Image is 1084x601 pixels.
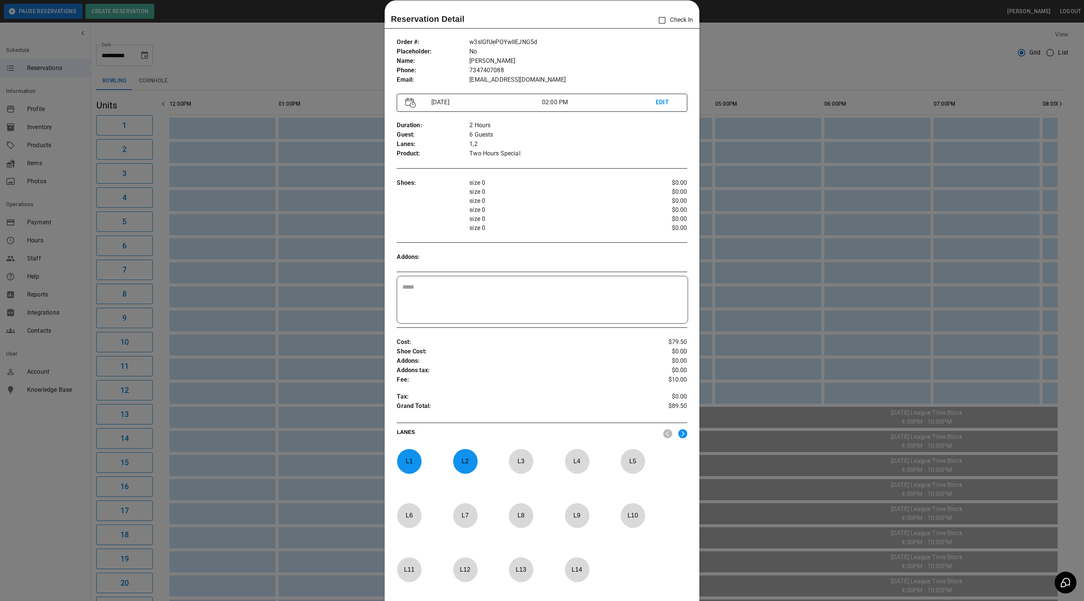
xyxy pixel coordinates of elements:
p: [DATE] [428,98,542,107]
p: Guest : [397,130,469,140]
p: L 14 [565,561,589,578]
p: Shoes : [397,178,469,188]
p: [EMAIL_ADDRESS][DOMAIN_NAME] [469,75,687,85]
p: Addons : [397,356,639,366]
p: $0.00 [639,205,687,215]
p: Fee : [397,375,639,385]
p: Check In [654,12,693,28]
p: $0.00 [639,392,687,402]
p: L 3 [509,452,533,470]
p: $0.00 [639,215,687,224]
p: size 0 [469,178,639,187]
p: Placeholder : [397,47,469,56]
p: Name : [397,56,469,66]
p: size 0 [469,215,639,224]
p: EDIT [656,98,678,107]
p: w3slGfUePOYwIIEJNG5d [469,38,687,47]
p: $0.00 [639,187,687,196]
p: $0.00 [639,178,687,187]
p: Shoe Cost : [397,347,639,356]
p: L 9 [565,507,589,524]
p: size 0 [469,224,639,233]
p: Product : [397,149,469,158]
img: right.svg [678,429,687,438]
p: Addons tax : [397,366,639,375]
p: Reservation Detail [391,13,464,25]
p: Two Hours Special [469,149,687,158]
p: L 5 [620,452,645,470]
p: size 0 [469,196,639,205]
p: Grand Total : [397,402,639,413]
p: Lanes : [397,140,469,149]
p: L 13 [509,561,533,578]
p: 1,2 [469,140,687,149]
p: size 0 [469,187,639,196]
p: $0.00 [639,356,687,366]
p: L 7 [453,507,478,524]
p: L 2 [453,452,478,470]
p: Order # : [397,38,469,47]
p: No [469,47,687,56]
p: 7347407088 [469,66,687,75]
p: L 1 [397,452,422,470]
p: Duration : [397,121,469,130]
p: L 8 [509,507,533,524]
p: 02:00 PM [542,98,656,107]
p: 2 Hours [469,121,687,130]
p: L 10 [620,507,645,524]
p: Tax : [397,392,639,402]
p: Cost : [397,338,639,347]
p: $10.00 [639,375,687,385]
p: $89.50 [639,402,687,413]
p: $0.00 [639,347,687,356]
p: L 12 [453,561,478,578]
p: 6 Guests [469,130,687,140]
p: $0.00 [639,196,687,205]
p: $0.00 [639,224,687,233]
p: L 11 [397,561,422,578]
p: LANES [397,428,657,439]
p: L 6 [397,507,422,524]
p: Addons : [397,253,469,262]
p: size 0 [469,205,639,215]
p: $79.50 [639,338,687,347]
p: $0.00 [639,366,687,375]
p: Phone : [397,66,469,75]
img: nav_left.svg [663,429,672,438]
p: Email : [397,75,469,85]
img: Vector [405,98,416,108]
p: L 4 [565,452,589,470]
p: [PERSON_NAME] [469,56,687,66]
